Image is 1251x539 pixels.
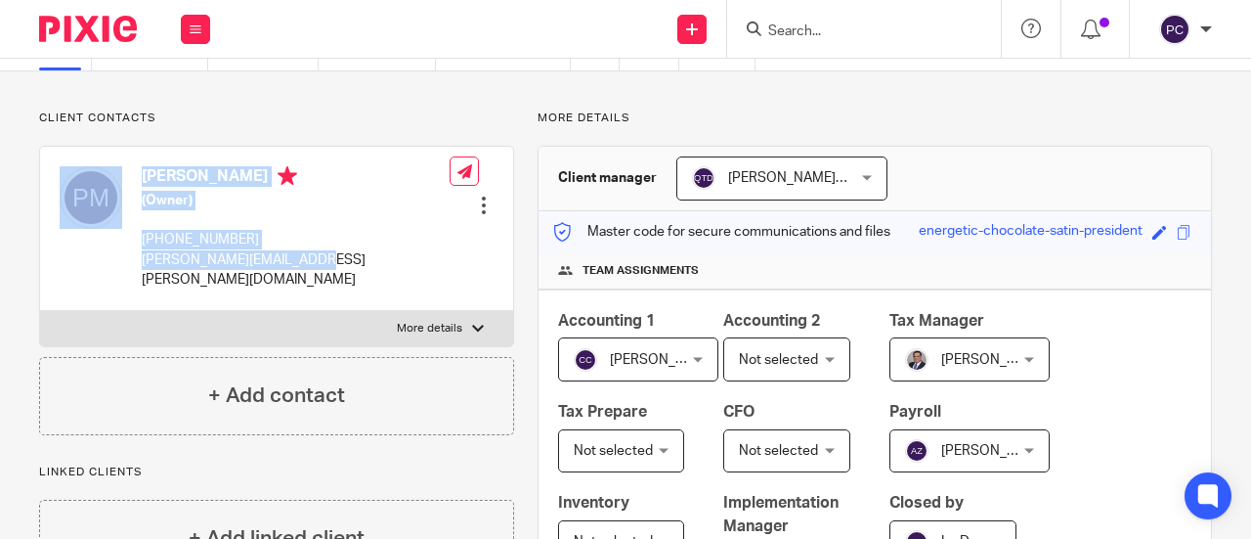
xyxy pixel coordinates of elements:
span: [PERSON_NAME] [941,444,1049,458]
span: Not selected [739,444,818,458]
span: Accounting 1 [558,313,655,329]
span: Inventory [558,495,629,511]
span: Not selected [574,444,653,458]
p: More details [538,111,1212,126]
i: Primary [278,166,297,186]
span: [PERSON_NAME] Tri Do [728,171,873,185]
img: svg%3E [60,166,122,229]
p: More details [397,321,462,337]
h5: (Owner) [142,191,450,210]
h4: [PERSON_NAME] [142,166,450,191]
div: energetic-chocolate-satin-president [919,221,1143,244]
input: Search [766,23,942,41]
img: svg%3E [905,439,928,463]
img: svg%3E [574,348,597,372]
p: Client contacts [39,111,514,126]
span: Implementation Manager [723,495,839,533]
span: Closed by [889,495,964,511]
span: Payroll [889,404,941,420]
span: [PERSON_NAME] [941,353,1049,367]
img: svg%3E [692,166,715,190]
p: Master code for secure communications and files [553,222,890,242]
img: thumbnail_IMG_0720.jpg [905,348,928,372]
img: svg%3E [1159,14,1190,45]
p: [PERSON_NAME][EMAIL_ADDRESS][PERSON_NAME][DOMAIN_NAME] [142,250,450,291]
span: Not selected [739,353,818,367]
p: Linked clients [39,465,514,480]
span: [PERSON_NAME] [610,353,717,367]
span: Tax Manager [889,313,984,329]
span: CFO [723,404,755,420]
h4: + Add contact [208,381,345,411]
span: Tax Prepare [558,404,647,420]
p: [PHONE_NUMBER] [142,230,450,249]
img: Pixie [39,16,137,42]
h3: Client manager [558,168,657,188]
span: Team assignments [582,263,699,279]
span: Accounting 2 [723,313,820,329]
